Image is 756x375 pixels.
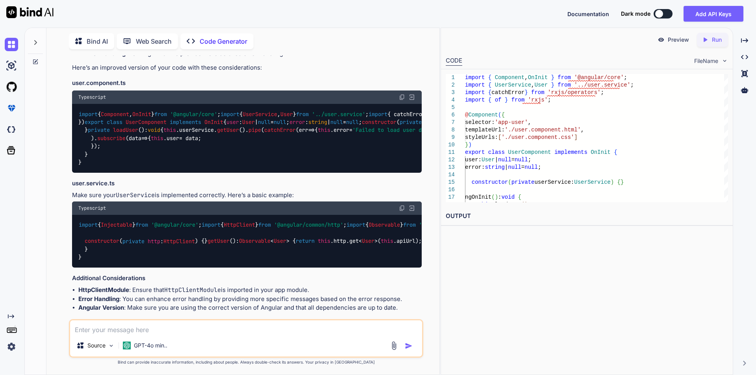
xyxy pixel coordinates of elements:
[548,97,551,103] span: ;
[163,238,195,245] span: HttpClient
[446,111,455,119] div: 6
[468,142,471,148] span: )
[534,82,548,88] span: User
[87,342,106,349] p: Source
[498,112,501,118] span: (
[132,111,151,118] span: OnInit
[204,118,223,126] span: OnInit
[362,238,374,245] span: User
[668,36,689,44] p: Preview
[224,222,255,229] span: HttpClient
[369,222,400,229] span: Observable
[465,74,485,81] span: import
[243,111,277,118] span: UserService
[280,111,293,118] span: User
[538,164,541,170] span: ;
[471,179,508,185] span: constructor
[399,205,405,211] img: copy
[446,96,455,104] div: 4
[151,222,198,229] span: '@angular/core'
[179,127,214,134] span: userService
[528,201,531,208] span: ;
[446,149,455,156] div: 11
[154,111,167,118] span: from
[468,112,498,118] span: Component
[346,118,359,126] span: null
[258,222,271,229] span: from
[534,179,574,185] span: userService:
[5,38,18,51] img: chat
[600,89,604,96] span: ;
[397,238,415,245] span: apiUrl
[116,191,155,199] code: UserService
[567,10,609,18] button: Documentation
[548,89,600,96] span: 'rxjs/operators'
[78,303,422,312] li: : Make sure you are using the correct version of Angular and that all dependencies are up to date.
[79,222,98,229] span: import
[508,164,521,170] span: null
[498,194,501,200] span: :
[5,59,18,72] img: ai-studio
[258,118,271,126] span: null
[465,127,505,133] span: templateUrl:
[446,56,462,66] div: CODE
[101,111,129,118] span: Component
[446,186,455,194] div: 16
[495,82,531,88] span: UserService
[446,89,455,96] div: 3
[485,164,504,170] span: string
[446,104,455,111] div: 5
[78,286,422,295] li: : Ensure that is imported in your app module.
[6,6,54,18] img: Bind AI
[274,222,343,229] span: '@angular/common/http'
[621,179,624,185] span: }
[465,149,485,155] span: export
[501,194,515,200] span: void
[465,164,485,170] span: error:
[69,359,423,365] p: Bind can provide inaccurate information, including about people. Always double-check its answers....
[528,157,531,163] span: ;
[491,194,495,200] span: (
[226,118,239,126] span: user
[163,127,176,134] span: this
[408,205,415,212] img: Open in Browser
[72,274,422,283] h3: Additional Considerations
[624,74,627,81] span: ;
[78,304,124,311] strong: Angular Version
[551,82,554,88] span: }
[299,127,315,134] span: =>
[135,222,148,229] span: from
[346,222,365,229] span: import
[518,194,521,200] span: {
[446,171,455,179] div: 14
[504,127,580,133] span: './user.component.html'
[78,295,119,303] strong: Error Handling
[85,238,119,245] span: constructor
[101,222,132,229] span: Injectable
[5,340,18,353] img: settings
[239,238,271,245] span: Observable
[220,111,239,118] span: import
[312,111,365,118] span: '../user.service'
[528,119,531,126] span: ,
[511,157,514,163] span: =
[495,119,528,126] span: 'app-user'
[446,134,455,141] div: 9
[123,342,131,349] img: GPT-4o mini
[129,135,148,142] span: =>
[369,111,387,118] span: import
[352,127,434,134] span: 'Failed to load user data'
[72,79,422,88] h3: user.component.ts
[721,57,728,64] img: chevron down
[491,201,521,208] span: .loadUser
[242,118,255,126] span: User
[318,238,330,245] span: this
[400,118,497,126] span: :
[531,89,545,96] span: from
[524,89,528,96] span: }
[581,127,584,133] span: ,
[446,126,455,134] div: 8
[498,157,511,163] span: null
[446,156,455,164] div: 12
[85,118,104,126] span: export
